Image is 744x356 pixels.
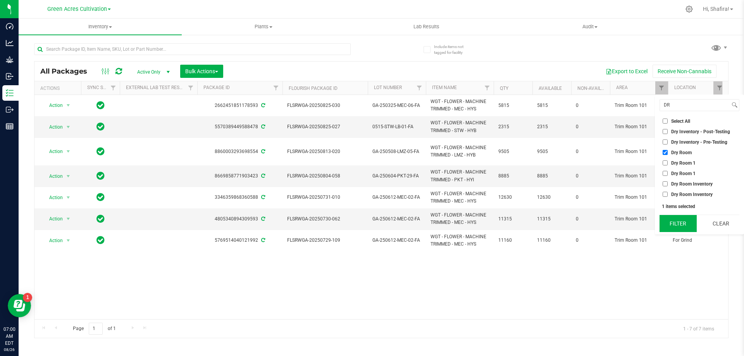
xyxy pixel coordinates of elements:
[185,68,218,74] span: Bulk Actions
[431,190,489,205] span: WGT - FLOWER - MACHINE TRIMMED - MEC - HYS
[615,215,663,223] span: Trim Room 101
[431,98,489,113] span: WGT - FLOWER - MACHINE TRIMMED - MEC - HYS
[64,171,73,182] span: select
[671,182,713,186] span: Dry Room Inventory
[42,192,63,203] span: Action
[601,65,653,78] button: Export to Excel
[481,81,494,95] a: Filter
[270,81,282,95] a: Filter
[671,192,713,197] span: Dry Room Inventory
[576,172,605,180] span: 0
[432,85,457,90] a: Item Name
[576,102,605,109] span: 0
[663,192,668,197] input: Dry Room Inventory
[182,23,344,30] span: Plants
[196,148,284,155] div: 8860003293698554
[19,23,182,30] span: Inventory
[184,81,197,95] a: Filter
[671,150,692,155] span: Dry Room
[655,81,668,95] a: Filter
[96,192,105,203] span: In Sync
[196,194,284,201] div: 3346359868360588
[374,85,402,90] a: Lot Number
[615,102,663,109] span: Trim Room 101
[413,81,426,95] a: Filter
[498,102,528,109] span: 5815
[89,323,103,335] input: 1
[372,148,421,155] span: GA-250508-LMZ-05-FA
[42,100,63,111] span: Action
[287,215,363,223] span: FLSRWGA-20250730-062
[196,102,284,109] div: 2662451851178593
[6,89,14,97] inline-svg: Inventory
[345,19,508,35] a: Lab Results
[431,119,489,134] span: WGT - FLOWER - MACHINE TRIMMED - STW - HYB
[713,81,726,95] a: Filter
[498,194,528,201] span: 12630
[537,237,567,244] span: 11160
[372,102,421,109] span: GA-250325-MEC-06-FA
[96,170,105,181] span: In Sync
[537,215,567,223] span: 11315
[537,102,567,109] span: 5815
[372,172,421,180] span: GA-250604-PKT-29-FA
[260,149,265,154] span: Sync from Compliance System
[42,171,63,182] span: Action
[287,123,363,131] span: FLSRWGA-20250825-027
[6,72,14,80] inline-svg: Inbound
[702,215,739,232] button: Clear
[660,215,697,232] button: Filter
[203,85,230,90] a: Package ID
[287,148,363,155] span: FLSRWGA-20250813-020
[615,172,663,180] span: Trim Room 101
[64,122,73,132] span: select
[96,121,105,132] span: In Sync
[40,86,78,91] div: Actions
[260,216,265,222] span: Sync from Compliance System
[663,181,668,186] input: Dry Room Inventory
[3,347,15,353] p: 08/26
[498,215,528,223] span: 11315
[180,65,223,78] button: Bulk Actions
[196,237,284,244] div: 5769514040121992
[671,119,690,124] span: Select All
[6,106,14,114] inline-svg: Outbound
[196,123,284,131] div: 5570389449588478
[64,100,73,111] span: select
[126,85,187,90] a: External Lab Test Result
[662,204,737,209] div: 1 items selected
[23,293,32,302] iframe: Resource center unread badge
[287,172,363,180] span: FLSRWGA-20250804-058
[653,65,716,78] button: Receive Non-Cannabis
[287,194,363,201] span: FLSRWGA-20250731-010
[576,123,605,131] span: 0
[671,161,696,165] span: Dry Room 1
[96,146,105,157] span: In Sync
[615,194,663,201] span: Trim Room 101
[498,237,528,244] span: 11160
[6,122,14,130] inline-svg: Reports
[663,150,668,155] input: Dry Room
[372,237,421,244] span: GA-250612-MEC-02-FA
[96,213,105,224] span: In Sync
[42,146,63,157] span: Action
[498,172,528,180] span: 8885
[372,215,421,223] span: GA-250612-MEC-02-FA
[8,294,31,317] iframe: Resource center
[66,323,122,335] span: Page of 1
[40,67,95,76] span: All Packages
[87,85,117,90] a: Sync Status
[674,85,696,90] a: Location
[663,129,668,134] input: Dry Inventory - Post-Testing
[260,194,265,200] span: Sync from Compliance System
[96,100,105,111] span: In Sync
[663,160,668,165] input: Dry Room 1
[42,122,63,132] span: Action
[500,86,508,91] a: Qty
[508,19,672,35] a: Audit
[64,192,73,203] span: select
[663,139,668,144] input: Dry Inventory - Pre-Testing
[289,86,338,91] a: Flourish Package ID
[537,123,567,131] span: 2315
